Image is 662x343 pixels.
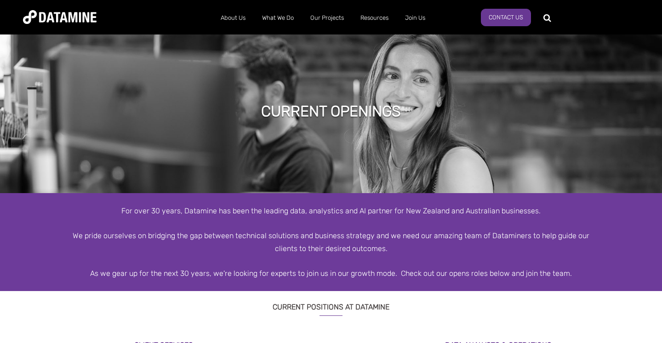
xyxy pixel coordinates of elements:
h3: CURRENT POSITIONS AT DATAMINE [69,291,593,316]
div: We pride ourselves on bridging the gap between technical solutions and business strategy and we n... [69,229,593,254]
a: Contact Us [481,9,531,26]
div: As we gear up for the next 30 years, we're looking for experts to join us in our growth mode. Che... [69,267,593,280]
h1: Current Openings [261,101,401,121]
a: About Us [212,6,254,30]
div: For over 30 years, Datamine has been the leading data, analystics and AI partner for New Zealand ... [69,205,593,217]
a: Join Us [397,6,434,30]
a: What We Do [254,6,302,30]
a: Resources [352,6,397,30]
img: Datamine [23,10,97,24]
a: Our Projects [302,6,352,30]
